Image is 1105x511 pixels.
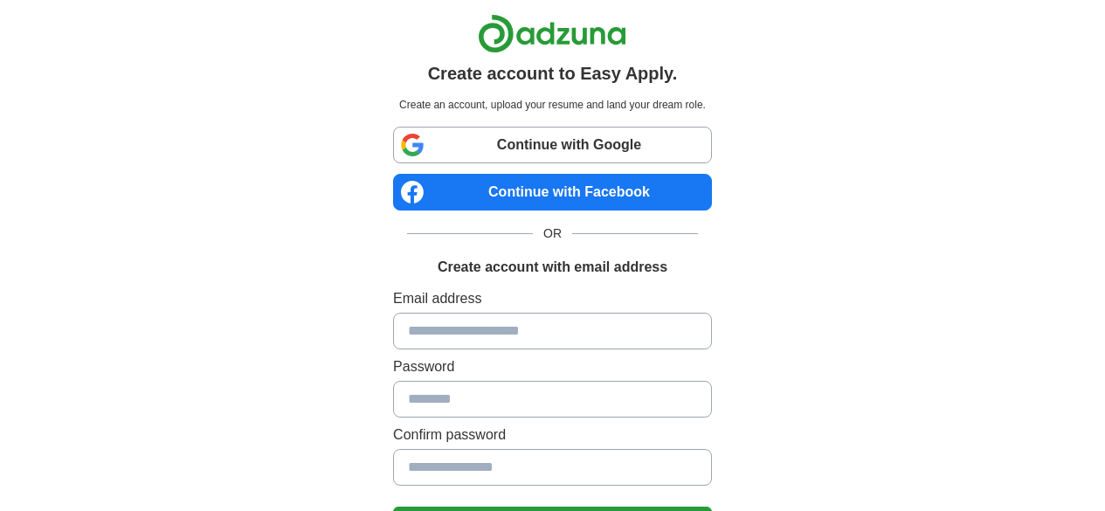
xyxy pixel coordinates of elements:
[397,97,708,113] p: Create an account, upload your resume and land your dream role.
[393,174,712,211] a: Continue with Facebook
[428,60,678,86] h1: Create account to Easy Apply.
[393,425,712,445] label: Confirm password
[438,257,667,278] h1: Create account with email address
[393,127,712,163] a: Continue with Google
[533,224,572,243] span: OR
[478,14,626,53] img: Adzuna logo
[393,356,712,377] label: Password
[393,288,712,309] label: Email address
